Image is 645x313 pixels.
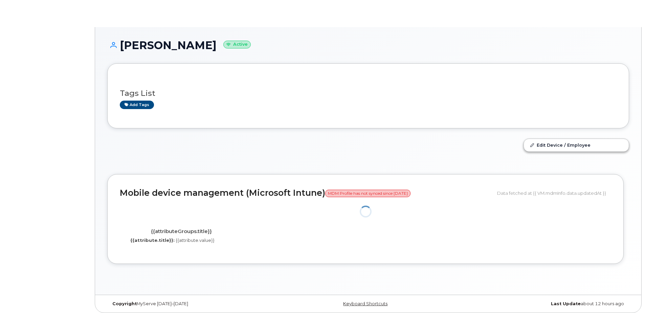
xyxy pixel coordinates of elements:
[107,301,281,307] div: MyServe [DATE]–[DATE]
[120,188,492,198] h2: Mobile device management (Microsoft Intune)
[497,187,611,200] div: Data fetched at {{ VM.mdmInfo.data.updatedAt }}
[223,41,251,48] small: Active
[107,39,629,51] h1: [PERSON_NAME]
[120,101,154,109] a: Add tags
[325,190,410,197] span: MDM Profile has not synced since [DATE]
[551,301,581,306] strong: Last Update
[455,301,629,307] div: about 12 hours ago
[343,301,387,306] a: Keyboard Shortcuts
[176,237,215,243] span: {{attribute.value}}
[125,229,238,234] h4: {{attributeGroups.title}}
[112,301,137,306] strong: Copyright
[130,237,175,244] label: {{attribute.title}}:
[524,139,629,151] a: Edit Device / Employee
[120,89,617,98] h3: Tags List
